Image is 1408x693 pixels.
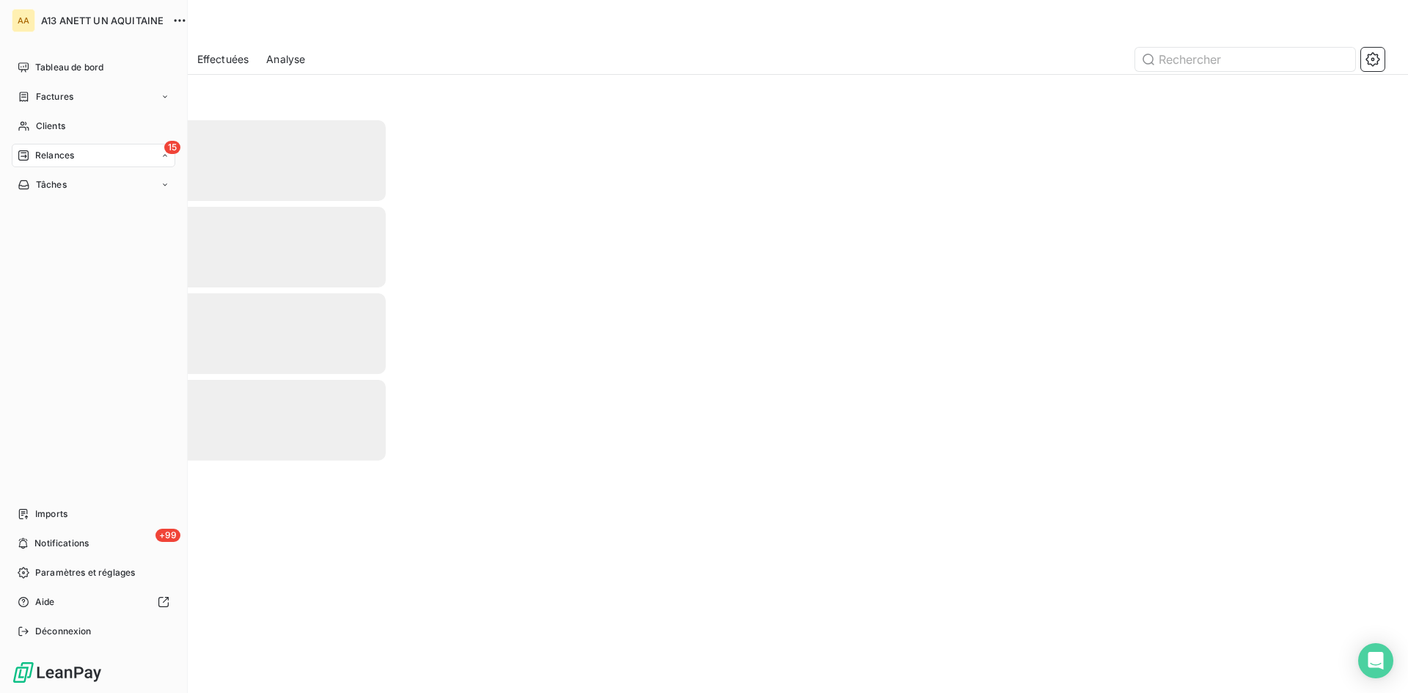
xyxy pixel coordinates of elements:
[36,90,73,103] span: Factures
[36,178,67,191] span: Tâches
[12,590,175,614] a: Aide
[1358,643,1393,678] div: Open Intercom Messenger
[36,120,65,133] span: Clients
[266,52,305,67] span: Analyse
[35,61,103,74] span: Tableau de bord
[1135,48,1355,71] input: Rechercher
[155,529,180,542] span: +99
[12,9,35,32] div: AA
[35,625,92,638] span: Déconnexion
[34,537,89,550] span: Notifications
[35,507,67,521] span: Imports
[197,52,249,67] span: Effectuées
[164,141,180,154] span: 15
[35,595,55,609] span: Aide
[41,15,164,26] span: A13 ANETT UN AQUITAINE
[35,566,135,579] span: Paramètres et réglages
[35,149,74,162] span: Relances
[12,661,103,684] img: Logo LeanPay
